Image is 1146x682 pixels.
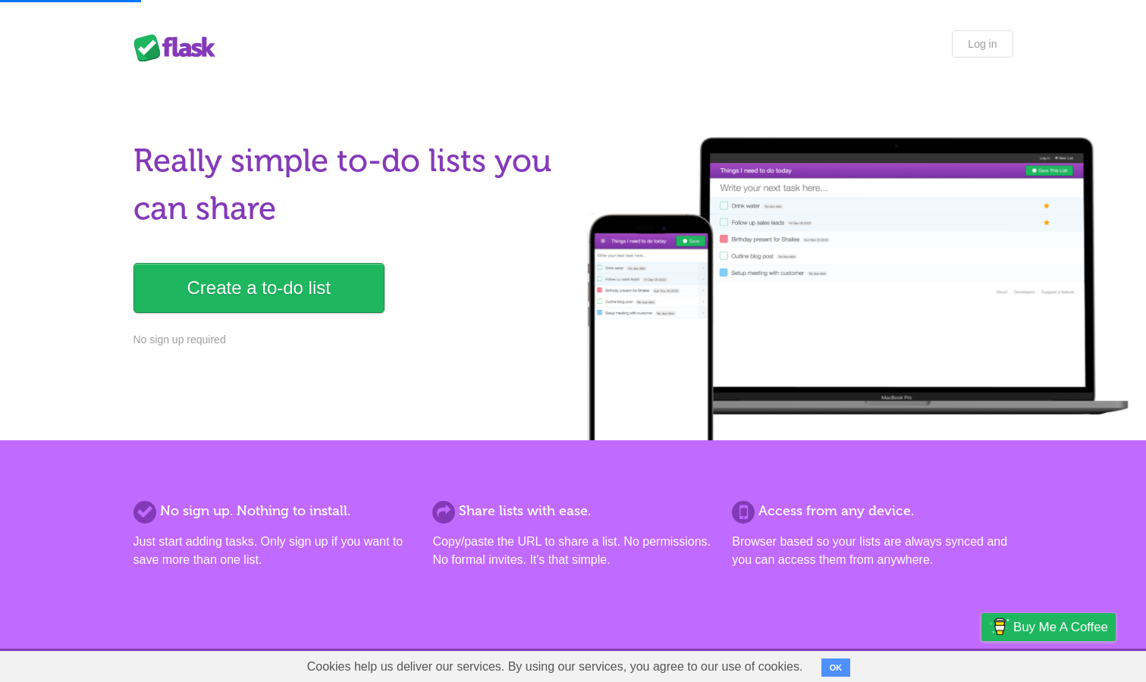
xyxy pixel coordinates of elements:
button: OK [821,659,851,677]
a: Log in [952,30,1013,58]
p: Browser based so your lists are always synced and you can access them from anywhere. [732,533,1013,569]
a: Buy me a coffee [981,613,1116,641]
p: Just start adding tasks. Only sign up if you want to save more than one list. [133,533,414,569]
h2: Access from any device. [732,501,1013,521]
p: No sign up required [133,332,564,348]
p: Copy/paste the URL to share a list. No permissions. No formal invites. It's that simple. [432,533,713,569]
span: Cookies help us deliver our services. By using our services, you agree to our use of cookies. [292,652,818,682]
div: Flask Lists [133,34,224,61]
a: Create a to-do list [133,263,385,313]
span: Buy me a coffee [1013,614,1108,640]
h1: Really simple to-do lists you can share [133,137,564,233]
h2: Share lists with ease. [432,501,713,521]
img: Buy me a coffee [989,614,1009,640]
h2: No sign up. Nothing to install. [133,501,414,521]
